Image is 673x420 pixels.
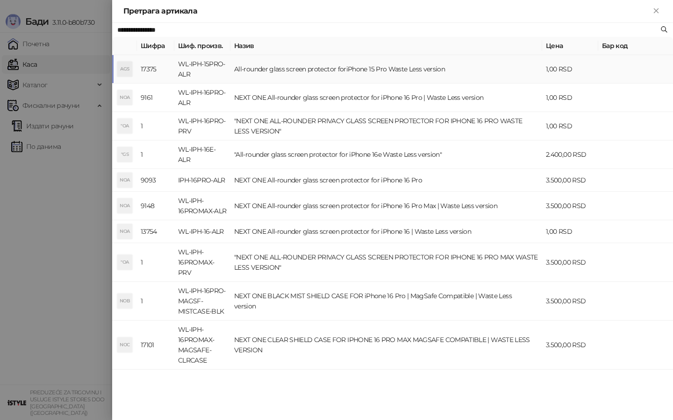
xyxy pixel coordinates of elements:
td: NEXT ONE All-rounder glass screen protector for iPhone 16 Pro Max | Waste Less version [230,192,542,220]
td: NEXT ONE All-rounder glass screen protector for iPhone 16 Pro | Waste Less version [230,84,542,112]
td: WL-IPH-16E-ALR [174,140,230,169]
td: 17375 [137,55,174,84]
td: 3.500,00 RSD [542,169,598,192]
td: 1,00 RSD [542,220,598,243]
td: 13754 [137,220,174,243]
td: 1 [137,140,174,169]
td: 3.500,00 RSD [542,282,598,321]
td: 1,00 RSD [542,112,598,140]
td: WL-IPH-15PRO-ALR [174,55,230,84]
td: 2.400,00 RSD [542,140,598,169]
td: 9093 [137,169,174,192]
div: NOA [117,198,132,213]
th: Шиф. произв. [174,37,230,55]
button: Close [651,6,662,17]
th: Цена [542,37,598,55]
td: WL-IPH-16PRO-MAGSF-MISTCASE-BLK [174,282,230,321]
div: "GS [117,147,132,162]
td: 9161 [137,84,174,112]
td: 1 [137,282,174,321]
td: 3.500,00 RSD [542,321,598,370]
td: 1,00 RSD [542,84,598,112]
div: "OA [117,119,132,133]
div: Претрага артикала [123,6,651,17]
td: 3.500,00 RSD [542,192,598,220]
div: NOC [117,337,132,352]
th: Шифра [137,37,174,55]
td: IPH-16PRO-ALR [174,169,230,192]
div: NOB [117,294,132,308]
td: 1 [137,243,174,282]
td: 9148 [137,192,174,220]
td: NEXT ONE All-rounder glass screen protector for iPhone 16 | Waste Less version [230,220,542,243]
td: 3.500,00 RSD [542,243,598,282]
td: WL-IPH-16PRO-PRV [174,112,230,140]
td: WL-IPH-16PROMAX-ALR [174,192,230,220]
td: 17101 [137,321,174,370]
td: WL-IPH-16-ALR [174,220,230,243]
td: All-rounder glass screen protector foriPhone 15 Pro Waste Less version [230,55,542,84]
td: WL-IPH-16PRO- ALR [174,84,230,112]
td: "NEXT ONE ALL-ROUNDER PRIVACY GLASS SCREEN PROTECTOR FOR IPHONE 16 PRO MAX WASTE LESS VERSION" [230,243,542,282]
div: NOA [117,90,132,105]
td: WL-IPH-16PROMAX-PRV [174,243,230,282]
td: "NEXT ONE ALL-ROUNDER PRIVACY GLASS SCREEN PROTECTOR FOR IPHONE 16 PRO WASTE LESS VERSION" [230,112,542,140]
div: NOA [117,173,132,188]
th: Назив [230,37,542,55]
td: 1,00 RSD [542,55,598,84]
td: WL-IPH-16PROMAX-MAGSAFE-CLRCASE [174,321,230,370]
div: "OA [117,255,132,270]
td: NEXT ONE BLACK MIST SHIELD CASE FOR iPhone 16 Pro | MagSafe Compatible | Waste Less version [230,282,542,321]
div: AGS [117,62,132,77]
td: NEXT ONE All-rounder glass screen protector for iPhone 16 Pro [230,169,542,192]
div: NOA [117,224,132,239]
td: "All-rounder glass screen protector for iPhone 16e Waste Less version" [230,140,542,169]
td: 1 [137,112,174,140]
td: NEXT ONE CLEAR SHIELD CASE FOR IPHONE 16 PRO MAX MAGSAFE COMPATIBLE | WASTE LESS VERSION [230,321,542,370]
th: Бар код [598,37,673,55]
